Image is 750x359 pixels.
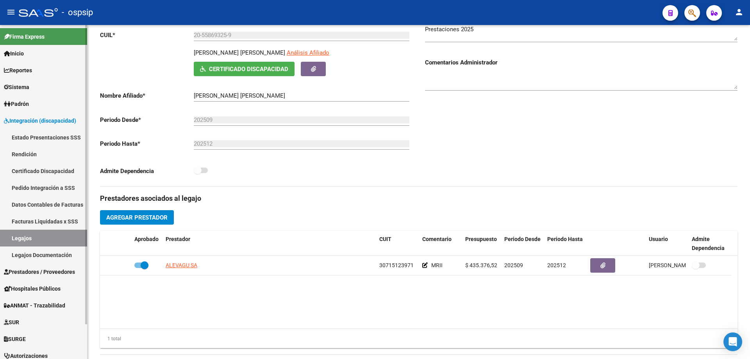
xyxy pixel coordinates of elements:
[431,262,443,268] span: MRII
[692,236,725,251] span: Admite Dependencia
[379,262,414,268] span: 30715123971
[501,231,544,257] datatable-header-cell: Periodo Desde
[723,332,742,351] div: Open Intercom Messenger
[646,231,689,257] datatable-header-cell: Usuario
[504,236,541,242] span: Periodo Desde
[100,334,121,343] div: 1 total
[422,236,452,242] span: Comentario
[504,262,523,268] span: 202509
[6,7,16,17] mat-icon: menu
[419,231,462,257] datatable-header-cell: Comentario
[100,139,194,148] p: Periodo Hasta
[131,231,162,257] datatable-header-cell: Aprobado
[465,262,497,268] span: $ 435.376,52
[62,4,93,21] span: - ospsip
[100,210,174,225] button: Agregar Prestador
[4,32,45,41] span: Firma Express
[100,193,737,204] h3: Prestadores asociados al legajo
[649,262,710,268] span: [PERSON_NAME] [DATE]
[100,31,194,39] p: CUIL
[4,335,26,343] span: SURGE
[100,91,194,100] p: Nombre Afiliado
[100,167,194,175] p: Admite Dependencia
[4,116,76,125] span: Integración (discapacidad)
[4,83,29,91] span: Sistema
[209,66,288,73] span: Certificado Discapacidad
[4,66,32,75] span: Reportes
[166,236,190,242] span: Prestador
[4,100,29,108] span: Padrón
[465,236,497,242] span: Presupuesto
[425,58,737,67] h3: Comentarios Administrador
[649,236,668,242] span: Usuario
[166,262,197,268] span: ALEVAGU SA
[689,231,732,257] datatable-header-cell: Admite Dependencia
[4,301,65,310] span: ANMAT - Trazabilidad
[287,49,329,56] span: Análisis Afiliado
[379,236,391,242] span: CUIT
[462,231,501,257] datatable-header-cell: Presupuesto
[134,236,159,242] span: Aprobado
[4,49,24,58] span: Inicio
[100,116,194,124] p: Periodo Desde
[194,62,295,76] button: Certificado Discapacidad
[547,262,566,268] span: 202512
[547,236,583,242] span: Periodo Hasta
[376,231,419,257] datatable-header-cell: CUIT
[4,268,75,276] span: Prestadores / Proveedores
[106,214,168,221] span: Agregar Prestador
[4,318,19,327] span: SUR
[734,7,744,17] mat-icon: person
[4,284,61,293] span: Hospitales Públicos
[194,48,285,57] p: [PERSON_NAME] [PERSON_NAME]
[544,231,587,257] datatable-header-cell: Periodo Hasta
[162,231,376,257] datatable-header-cell: Prestador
